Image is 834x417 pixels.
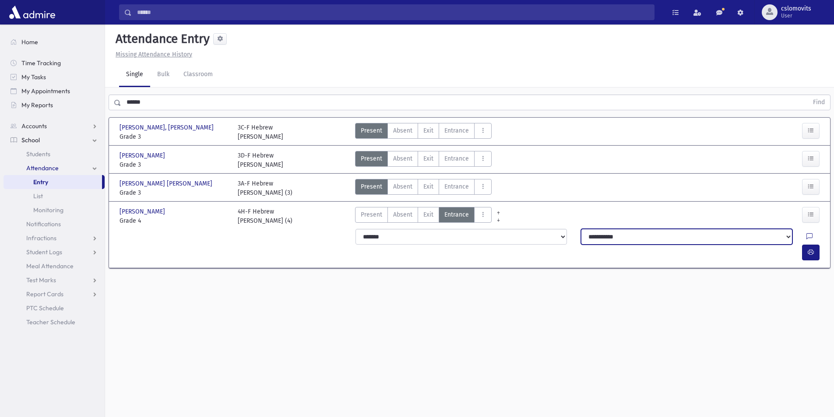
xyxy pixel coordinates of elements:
a: Report Cards [4,287,105,301]
div: 3D-F Hebrew [PERSON_NAME] [238,151,283,169]
a: Missing Attendance History [112,51,192,58]
a: Teacher Schedule [4,315,105,329]
div: 3A-F Hebrew [PERSON_NAME] (3) [238,179,292,197]
span: Grade 3 [120,188,229,197]
h5: Attendance Entry [112,32,210,46]
span: Grade 3 [120,160,229,169]
span: Present [361,182,382,191]
span: Exit [423,210,433,219]
a: Classroom [176,63,220,87]
span: User [781,12,811,19]
span: [PERSON_NAME] [120,151,167,160]
span: Teacher Schedule [26,318,75,326]
span: [PERSON_NAME] [120,207,167,216]
a: Bulk [150,63,176,87]
div: 3C-F Hebrew [PERSON_NAME] [238,123,283,141]
span: Test Marks [26,276,56,284]
span: Entry [33,178,48,186]
a: Infractions [4,231,105,245]
span: Student Logs [26,248,62,256]
button: Find [808,95,830,110]
span: Absent [393,210,412,219]
a: Attendance [4,161,105,175]
span: Students [26,150,50,158]
img: AdmirePro [7,4,57,21]
a: Monitoring [4,203,105,217]
span: Entrance [444,182,469,191]
span: My Reports [21,101,53,109]
a: List [4,189,105,203]
a: Student Logs [4,245,105,259]
span: My Tasks [21,73,46,81]
span: cslomovits [781,5,811,12]
span: Monitoring [33,206,63,214]
span: Exit [423,182,433,191]
span: Entrance [444,210,469,219]
span: My Appointments [21,87,70,95]
span: Accounts [21,122,47,130]
div: AttTypes [355,123,492,141]
a: School [4,133,105,147]
span: Exit [423,126,433,135]
a: My Tasks [4,70,105,84]
a: Students [4,147,105,161]
div: AttTypes [355,207,492,225]
span: Grade 4 [120,216,229,225]
a: My Appointments [4,84,105,98]
a: Meal Attendance [4,259,105,273]
a: Entry [4,175,102,189]
span: [PERSON_NAME] [PERSON_NAME] [120,179,214,188]
div: AttTypes [355,151,492,169]
span: Absent [393,126,412,135]
span: Report Cards [26,290,63,298]
span: Absent [393,154,412,163]
span: School [21,136,40,144]
a: My Reports [4,98,105,112]
span: Meal Attendance [26,262,74,270]
input: Search [132,4,654,20]
span: Entrance [444,154,469,163]
a: PTC Schedule [4,301,105,315]
span: Exit [423,154,433,163]
span: Entrance [444,126,469,135]
span: Absent [393,182,412,191]
div: AttTypes [355,179,492,197]
a: Test Marks [4,273,105,287]
span: PTC Schedule [26,304,64,312]
a: Single [119,63,150,87]
span: Time Tracking [21,59,61,67]
span: Grade 3 [120,132,229,141]
a: Notifications [4,217,105,231]
u: Missing Attendance History [116,51,192,58]
span: List [33,192,43,200]
div: 4H-F Hebrew [PERSON_NAME] (4) [238,207,292,225]
span: Infractions [26,234,56,242]
a: Accounts [4,119,105,133]
span: Present [361,154,382,163]
span: Attendance [26,164,59,172]
span: Present [361,210,382,219]
a: Time Tracking [4,56,105,70]
span: [PERSON_NAME], [PERSON_NAME] [120,123,215,132]
span: Present [361,126,382,135]
span: Notifications [26,220,61,228]
span: Home [21,38,38,46]
a: Home [4,35,105,49]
